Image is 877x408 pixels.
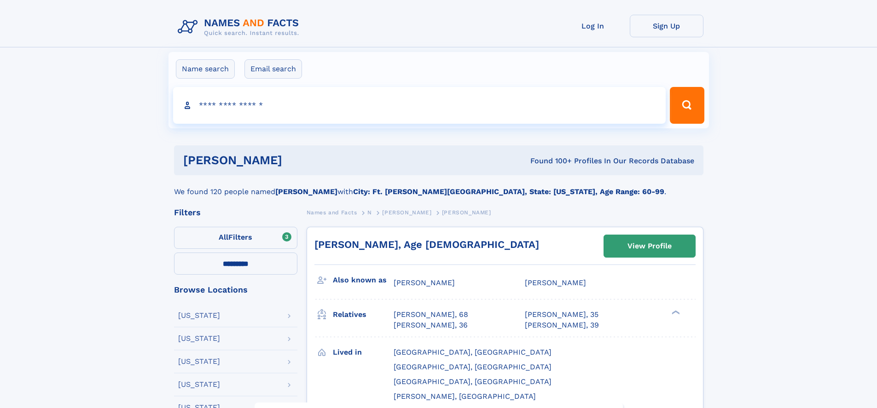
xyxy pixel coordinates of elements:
input: search input [173,87,666,124]
a: [PERSON_NAME] [382,207,431,218]
span: [PERSON_NAME] [394,278,455,287]
div: [US_STATE] [178,358,220,365]
span: [PERSON_NAME] [382,209,431,216]
h3: Relatives [333,307,394,322]
div: [US_STATE] [178,381,220,388]
div: Found 100+ Profiles In Our Records Database [406,156,694,166]
a: [PERSON_NAME], 36 [394,320,468,330]
a: N [367,207,372,218]
a: Log In [556,15,630,37]
label: Filters [174,227,297,249]
span: All [219,233,228,241]
div: Browse Locations [174,286,297,294]
a: Sign Up [630,15,703,37]
a: [PERSON_NAME], Age [DEMOGRAPHIC_DATA] [314,239,539,250]
a: [PERSON_NAME], 35 [525,310,598,320]
span: [GEOGRAPHIC_DATA], [GEOGRAPHIC_DATA] [394,362,552,371]
a: Names and Facts [307,207,357,218]
a: [PERSON_NAME], 39 [525,320,599,330]
label: Name search [176,59,235,79]
a: View Profile [604,235,695,257]
span: N [367,209,372,216]
span: [GEOGRAPHIC_DATA], [GEOGRAPHIC_DATA] [394,377,552,386]
div: ❯ [669,310,680,316]
h3: Also known as [333,272,394,288]
b: City: Ft. [PERSON_NAME][GEOGRAPHIC_DATA], State: [US_STATE], Age Range: 60-99 [353,187,664,196]
span: [PERSON_NAME] [442,209,491,216]
span: [PERSON_NAME] [525,278,586,287]
img: Logo Names and Facts [174,15,307,40]
div: [US_STATE] [178,335,220,342]
div: Filters [174,208,297,217]
span: [GEOGRAPHIC_DATA], [GEOGRAPHIC_DATA] [394,348,552,356]
button: Search Button [670,87,704,124]
div: View Profile [627,236,672,257]
label: Email search [244,59,302,79]
h3: Lived in [333,345,394,360]
h1: [PERSON_NAME] [183,155,407,166]
b: [PERSON_NAME] [275,187,337,196]
div: We found 120 people named with . [174,175,703,197]
a: [PERSON_NAME], 68 [394,310,468,320]
div: [US_STATE] [178,312,220,319]
span: [PERSON_NAME], [GEOGRAPHIC_DATA] [394,392,536,401]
